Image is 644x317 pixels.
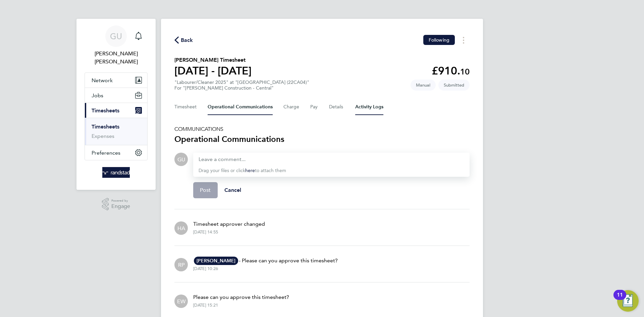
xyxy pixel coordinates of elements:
span: HA [177,224,185,232]
button: Network [85,73,147,88]
button: Following [423,35,455,45]
span: Georgina Ulysses [85,50,148,66]
span: [PERSON_NAME] [194,257,238,265]
button: Cancel [218,182,248,198]
div: Hays Admin [174,221,188,235]
h3: Operational Communications [174,134,470,145]
a: Go to home page [85,167,148,178]
span: This timesheet is Submitted. [438,80,470,91]
div: [DATE] 10:26 [193,266,218,271]
button: Timesheet [174,99,197,115]
div: Timesheets [85,118,147,145]
span: Jobs [92,92,103,99]
span: GU [177,156,185,163]
button: Operational Communications [208,99,273,115]
button: Jobs [85,88,147,103]
p: Please can you approve this timesheet? [193,293,289,301]
button: Pay [310,99,318,115]
h5: COMMUNICATIONS [174,126,470,133]
img: randstad-logo-retina.png [102,167,130,178]
span: Preferences [92,150,120,156]
nav: Main navigation [76,19,156,190]
span: Cancel [224,187,241,193]
span: 10 [460,67,470,76]
div: For "[PERSON_NAME] Construction - Central" [174,85,309,91]
div: Emma Wells [174,295,188,308]
span: Back [181,36,193,44]
a: Expenses [92,133,114,139]
p: Timesheet approver changed [193,220,265,228]
button: Back [174,36,193,44]
span: EW [177,298,185,305]
a: Powered byEngage [102,198,130,211]
h1: [DATE] - [DATE] [174,64,252,77]
div: 11 [617,295,623,304]
button: Preferences [85,145,147,160]
div: "Labourer/Cleaner 2025" at "[GEOGRAPHIC_DATA] (22CA04)" [174,80,309,91]
h2: [PERSON_NAME] Timesheet [174,56,252,64]
div: Randstad CS Portal [174,258,188,271]
a: here [245,168,255,173]
span: Engage [111,204,130,209]
span: Powered by [111,198,130,204]
a: Timesheets [92,123,119,130]
button: Timesheets [85,103,147,118]
div: [DATE] 15:21 [193,303,218,308]
button: Open Resource Center, 11 new notifications [617,290,639,312]
span: RP [178,261,184,268]
div: [DATE] 14:55 [193,229,218,235]
button: Timesheets Menu [458,35,470,45]
p: - Please can you approve this timesheet? [193,257,338,265]
button: Charge [283,99,300,115]
span: GU [110,32,122,41]
a: GU[PERSON_NAME] [PERSON_NAME] [85,25,148,66]
div: Georgina Ulysses [174,153,188,166]
button: Details [329,99,344,115]
button: Activity Logs [355,99,383,115]
span: This timesheet was manually created. [411,80,436,91]
span: Following [429,37,449,43]
span: Timesheets [92,107,119,114]
span: Network [92,77,113,84]
app-decimal: £910. [432,64,470,77]
span: Drag your files or click to attach them [199,168,286,173]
